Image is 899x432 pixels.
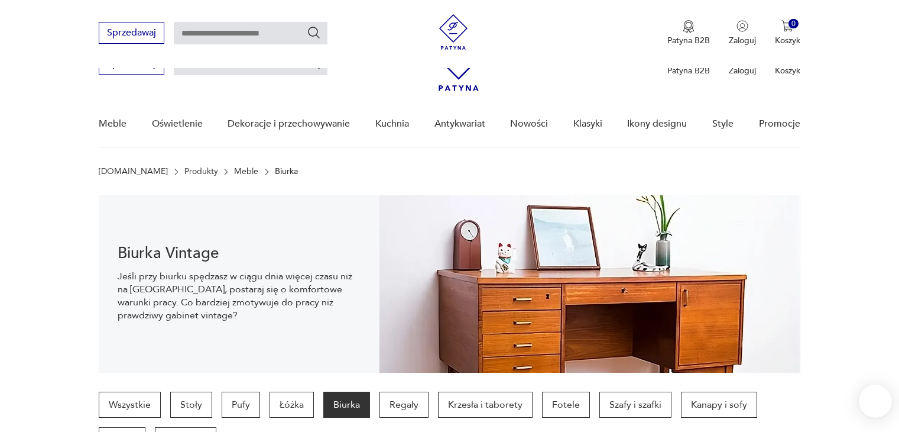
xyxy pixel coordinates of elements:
p: Patyna B2B [667,35,710,46]
a: Style [712,101,734,147]
a: Ikona medaluPatyna B2B [667,20,710,46]
p: Biurka [275,167,298,176]
a: Kuchnia [375,101,409,147]
p: Koszyk [775,65,800,76]
img: Ikona koszyka [781,20,793,32]
img: Patyna - sklep z meblami i dekoracjami vintage [436,14,471,50]
img: Ikonka użytkownika [736,20,748,32]
a: Kanapy i sofy [681,392,757,418]
p: Zaloguj [729,35,756,46]
a: Fotele [542,392,590,418]
button: Szukaj [307,25,321,40]
p: Zaloguj [729,65,756,76]
a: Promocje [759,101,800,147]
iframe: Smartsupp widget button [859,385,892,418]
a: Klasyki [573,101,602,147]
button: Zaloguj [729,20,756,46]
a: Stoły [170,392,212,418]
button: Patyna B2B [667,20,710,46]
a: Produkty [184,167,218,176]
a: Regały [379,392,429,418]
a: Dekoracje i przechowywanie [228,101,350,147]
a: Meble [234,167,258,176]
div: 0 [788,19,799,29]
p: Patyna B2B [667,65,710,76]
a: [DOMAIN_NAME] [99,167,168,176]
a: Meble [99,101,126,147]
p: Koszyk [775,35,800,46]
a: Łóżka [270,392,314,418]
a: Szafy i szafki [599,392,671,418]
a: Wszystkie [99,392,161,418]
a: Oświetlenie [152,101,203,147]
h1: Biurka Vintage [118,246,361,260]
img: Ikona medalu [683,20,694,33]
a: Biurka [323,392,370,418]
a: Sprzedawaj [99,30,164,38]
button: 0Koszyk [775,20,800,46]
a: Pufy [222,392,260,418]
img: 217794b411677fc89fd9d93ef6550404.webp [379,195,800,373]
a: Ikony designu [627,101,687,147]
p: Jeśli przy biurku spędzasz w ciągu dnia więcej czasu niż na [GEOGRAPHIC_DATA], postaraj się o kom... [118,270,361,322]
a: Krzesła i taborety [438,392,533,418]
button: Sprzedawaj [99,22,164,44]
a: Sprzedawaj [99,60,164,69]
a: Nowości [510,101,548,147]
a: Antykwariat [434,101,485,147]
